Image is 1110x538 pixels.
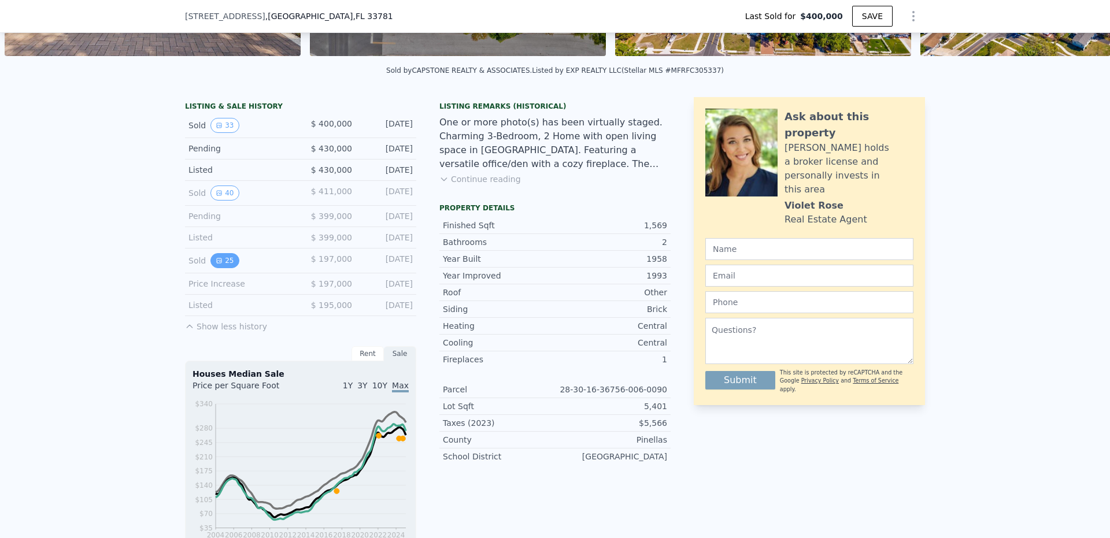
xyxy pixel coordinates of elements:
div: Listed [188,164,291,176]
span: 1Y [343,381,353,390]
span: $ 399,000 [311,233,352,242]
tspan: $280 [195,424,213,432]
div: Rent [351,346,384,361]
div: Other [555,287,667,298]
div: Finished Sqft [443,220,555,231]
div: Sold [188,185,291,201]
div: 1,569 [555,220,667,231]
tspan: $140 [195,481,213,489]
div: [DATE] [361,118,413,133]
div: Listed [188,232,291,243]
div: Property details [439,203,671,213]
div: Cooling [443,337,555,348]
tspan: $175 [195,467,213,475]
button: SAVE [852,6,893,27]
div: [DATE] [361,278,413,290]
div: $5,566 [555,417,667,429]
div: Pinellas [555,434,667,446]
span: $ 195,000 [311,300,352,310]
div: 5,401 [555,400,667,412]
div: Sale [384,346,416,361]
div: LISTING & SALE HISTORY [185,102,416,113]
span: $400,000 [800,10,843,22]
div: Sold [188,253,291,268]
div: Heating [443,320,555,332]
div: Pending [188,143,291,154]
div: 1 [555,354,667,365]
div: [DATE] [361,185,413,201]
span: $ 430,000 [311,144,352,153]
div: Real Estate Agent [785,213,867,227]
div: [GEOGRAPHIC_DATA] [555,451,667,462]
button: View historical data [210,185,239,201]
tspan: $105 [195,496,213,504]
div: [DATE] [361,253,413,268]
div: County [443,434,555,446]
div: Violet Rose [785,199,843,213]
div: Houses Median Sale [193,368,409,380]
div: 1993 [555,270,667,281]
a: Privacy Policy [801,377,839,384]
span: , [GEOGRAPHIC_DATA] [265,10,393,22]
span: 3Y [357,381,367,390]
div: Central [555,320,667,332]
button: View historical data [210,253,239,268]
div: [DATE] [361,143,413,154]
span: $ 399,000 [311,212,352,221]
div: [PERSON_NAME] holds a broker license and personally invests in this area [785,141,913,196]
input: Name [705,238,913,260]
input: Phone [705,291,913,313]
span: $ 197,000 [311,279,352,288]
tspan: $35 [199,524,213,532]
div: Lot Sqft [443,400,555,412]
div: Sold [188,118,291,133]
div: Bathrooms [443,236,555,248]
span: Max [392,381,409,392]
div: Taxes (2023) [443,417,555,429]
div: Roof [443,287,555,298]
button: Show Options [902,5,925,28]
div: Price Increase [188,278,291,290]
button: Continue reading [439,173,521,185]
div: Ask about this property [785,109,913,141]
span: $ 430,000 [311,165,352,175]
div: Year Improved [443,270,555,281]
tspan: $70 [199,510,213,518]
div: Listed [188,299,291,311]
tspan: $340 [195,400,213,408]
a: Terms of Service [853,377,898,384]
div: Pending [188,210,291,222]
div: [DATE] [361,299,413,311]
span: Last Sold for [745,10,801,22]
div: 28-30-16-36756-006-0090 [555,384,667,395]
div: Brick [555,303,667,315]
div: Sold by CAPSTONE REALTY & ASSOCIATES . [386,66,532,75]
div: Year Built [443,253,555,265]
span: 10Y [372,381,387,390]
div: One or more photo(s) has been virtually staged. Charming 3-Bedroom, 2 Home with open living space... [439,116,671,171]
div: Siding [443,303,555,315]
div: Listing Remarks (Historical) [439,102,671,111]
div: 2 [555,236,667,248]
span: $ 400,000 [311,119,352,128]
div: 1958 [555,253,667,265]
input: Email [705,265,913,287]
div: [DATE] [361,210,413,222]
span: , FL 33781 [353,12,393,21]
tspan: $210 [195,453,213,461]
span: $ 197,000 [311,254,352,264]
div: Central [555,337,667,348]
span: [STREET_ADDRESS] [185,10,265,22]
div: This site is protected by reCAPTCHA and the Google and apply. [780,369,913,394]
div: [DATE] [361,164,413,176]
span: $ 411,000 [311,187,352,196]
div: Parcel [443,384,555,395]
div: School District [443,451,555,462]
button: Submit [705,371,775,389]
tspan: $245 [195,439,213,447]
button: View historical data [210,118,239,133]
div: Listed by EXP REALTY LLC (Stellar MLS #MFRFC305337) [532,66,724,75]
div: Fireplaces [443,354,555,365]
div: [DATE] [361,232,413,243]
button: Show less history [185,316,267,332]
